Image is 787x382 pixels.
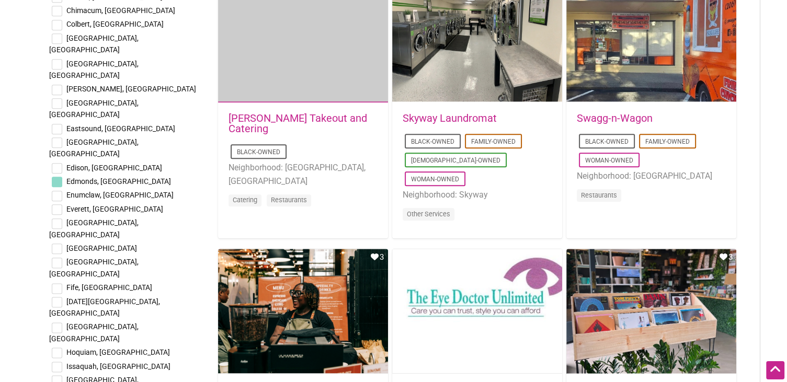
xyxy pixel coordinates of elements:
a: [DEMOGRAPHIC_DATA]-Owned [411,157,500,164]
a: Family-Owned [645,138,690,145]
span: Chimacum, [GEOGRAPHIC_DATA] [66,6,175,15]
span: Colbert, [GEOGRAPHIC_DATA] [66,20,164,28]
span: Enumclaw, [GEOGRAPHIC_DATA] [66,191,174,199]
span: [GEOGRAPHIC_DATA], [GEOGRAPHIC_DATA] [49,322,139,342]
a: Black-Owned [585,138,629,145]
span: [GEOGRAPHIC_DATA], [GEOGRAPHIC_DATA] [49,138,139,158]
span: [GEOGRAPHIC_DATA], [GEOGRAPHIC_DATA] [49,34,139,54]
a: [PERSON_NAME] Takeout and Catering [229,112,367,135]
a: Skyway Laundromat [403,112,497,124]
span: Edison, [GEOGRAPHIC_DATA] [66,164,162,172]
a: Woman-Owned [585,157,633,164]
span: Edmonds, [GEOGRAPHIC_DATA] [66,177,171,186]
a: Other Services [407,210,450,218]
span: [DATE][GEOGRAPHIC_DATA], [GEOGRAPHIC_DATA] [49,297,160,317]
a: Catering [233,196,257,204]
span: [GEOGRAPHIC_DATA] [66,244,137,252]
span: [PERSON_NAME], [GEOGRAPHIC_DATA] [66,85,196,93]
li: Neighborhood: [GEOGRAPHIC_DATA], [GEOGRAPHIC_DATA] [229,161,378,188]
li: Neighborhood: [GEOGRAPHIC_DATA] [577,169,726,183]
span: Everett, [GEOGRAPHIC_DATA] [66,205,163,213]
span: [GEOGRAPHIC_DATA], [GEOGRAPHIC_DATA] [49,60,139,79]
a: Restaurants [271,196,307,204]
span: [GEOGRAPHIC_DATA], [GEOGRAPHIC_DATA] [49,218,139,238]
span: Issaquah, [GEOGRAPHIC_DATA] [66,362,170,371]
span: [GEOGRAPHIC_DATA], [GEOGRAPHIC_DATA] [49,258,139,277]
div: Scroll Back to Top [766,361,784,379]
a: Woman-Owned [411,176,459,183]
a: Restaurants [581,191,617,199]
span: Fife, [GEOGRAPHIC_DATA] [66,283,152,292]
span: Eastsound, [GEOGRAPHIC_DATA] [66,124,175,133]
a: Black-Owned [411,138,454,145]
a: Black-Owned [237,148,280,156]
li: Neighborhood: Skyway [403,188,552,202]
span: Hoquiam, [GEOGRAPHIC_DATA] [66,348,170,356]
a: Family-Owned [471,138,516,145]
span: [GEOGRAPHIC_DATA], [GEOGRAPHIC_DATA] [49,99,139,119]
a: Swagg-n-Wagon [577,112,653,124]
